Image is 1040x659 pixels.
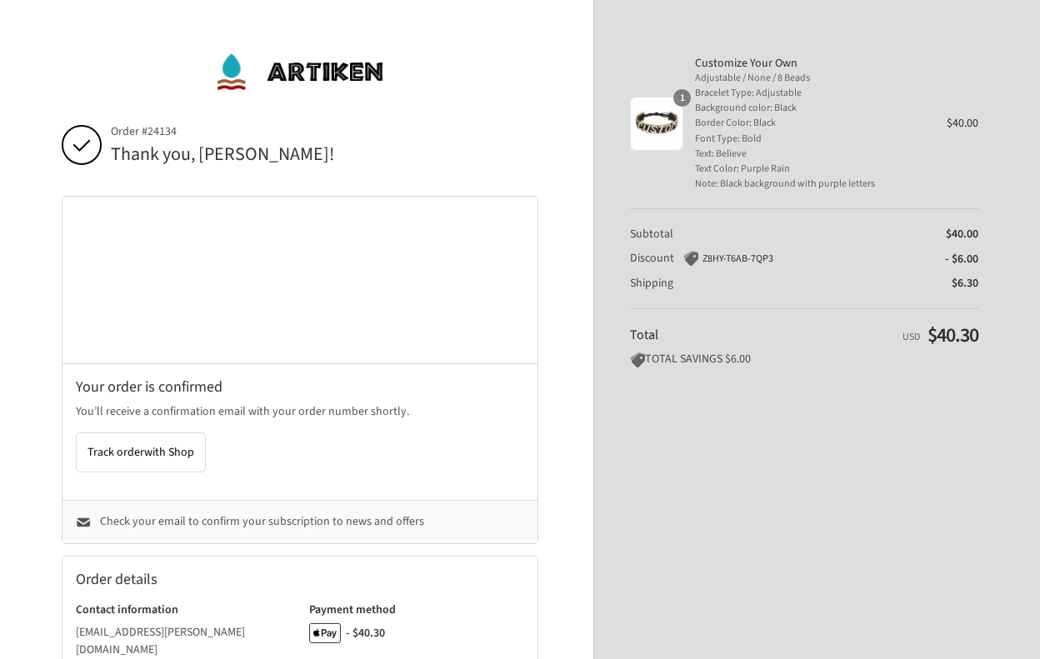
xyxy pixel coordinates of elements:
span: $40.30 [927,321,978,350]
span: Background color: Black [695,101,923,116]
span: $6.30 [952,275,978,292]
img: ArtiKen [215,47,386,97]
span: 1 [673,89,691,107]
bdo: [EMAIL_ADDRESS][PERSON_NAME][DOMAIN_NAME] [76,624,245,658]
img: Customize Your Own - Adjustable / None / 8 Beads [630,97,683,150]
span: Text Color: Purple Rain [695,162,923,177]
span: with Shop [144,444,194,461]
span: Border Color: Black [695,116,923,131]
span: Text: Believe [695,147,923,162]
span: Note: Black background with purple letters [695,177,923,192]
span: $40.00 [946,226,978,242]
span: $40.00 [947,115,978,132]
span: Check your email to confirm your subscription to news and offers [100,513,424,530]
span: Track order [87,444,194,461]
h2: Order details [76,570,300,589]
span: $6.00 [725,351,751,367]
span: Adjustable / None / 8 Beads [695,71,923,86]
span: Font Type: Bold [695,132,923,147]
h3: Payment method [309,602,525,617]
span: Customize Your Own [695,56,923,71]
h2: Thank you, [PERSON_NAME]! [111,142,539,167]
span: Bracelet Type: Adjustable [695,86,923,101]
button: Track orderwith Shop [76,432,206,472]
span: Order #24134 [111,124,539,139]
span: Z8HY-T6AB-7QP3 [702,252,773,266]
h3: Contact information [76,602,292,617]
span: - $40.30 [346,625,385,642]
span: Shipping [630,275,673,292]
span: USD [902,330,920,344]
span: Total [630,326,658,344]
span: TOTAL SAVINGS [630,351,722,367]
span: Discount [630,250,674,267]
iframe: Google map displaying pin point of shipping address: Pleasant View, Utah [62,197,538,363]
span: - $6.00 [945,251,978,267]
th: Subtotal [630,227,841,242]
h2: Your order is confirmed [76,377,524,397]
p: You’ll receive a confirmation email with your order number shortly. [76,403,524,421]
